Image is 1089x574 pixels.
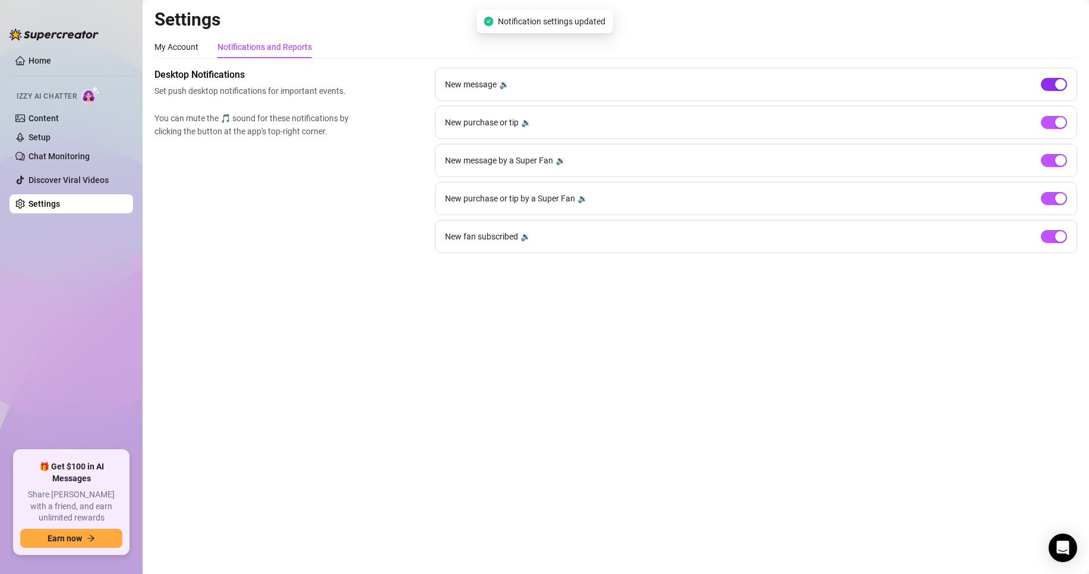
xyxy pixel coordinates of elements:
div: My Account [154,40,198,53]
div: 🔉 [521,116,531,129]
a: Home [29,56,51,65]
div: 🔉 [520,230,531,243]
button: Earn nowarrow-right [20,529,122,548]
span: You can mute the 🎵 sound for these notifications by clicking the button at the app's top-right co... [154,112,354,138]
a: Discover Viral Videos [29,175,109,185]
a: Settings [29,199,60,209]
img: AI Chatter [81,86,100,103]
div: 🔉 [555,154,566,167]
span: Notification settings updated [498,15,605,28]
h2: Settings [154,8,1077,31]
span: New purchase or tip by a Super Fan [445,192,575,205]
span: 🎁 Get $100 in AI Messages [20,461,122,484]
span: Set push desktop notifications for important events. [154,84,354,97]
a: Chat Monitoring [29,152,90,161]
div: 🔉 [499,78,509,91]
span: New fan subscribed [445,230,518,243]
span: Earn now [48,534,82,543]
span: Desktop Notifications [154,68,354,82]
span: New purchase or tip [445,116,519,129]
div: Open Intercom Messenger [1049,534,1077,562]
span: Izzy AI Chatter [17,91,77,102]
a: Setup [29,133,50,142]
span: Share [PERSON_NAME] with a friend, and earn unlimited rewards [20,489,122,524]
div: Notifications and Reports [217,40,312,53]
span: New message by a Super Fan [445,154,553,167]
span: check-circle [484,17,493,26]
div: 🔉 [577,192,588,205]
img: logo-BBDzfeDw.svg [10,29,99,40]
span: New message [445,78,497,91]
span: arrow-right [87,534,95,543]
a: Content [29,113,59,123]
